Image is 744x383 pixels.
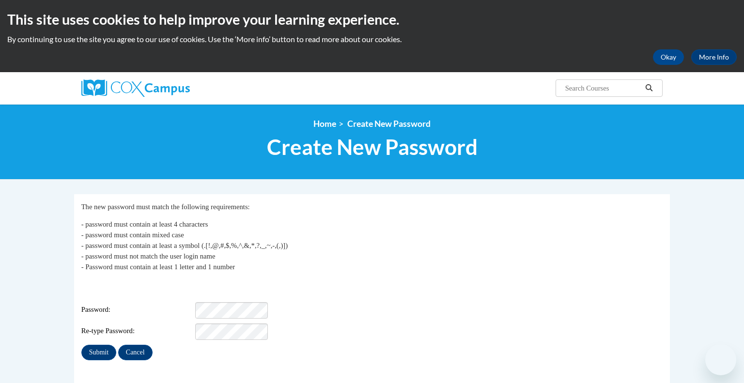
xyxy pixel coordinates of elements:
iframe: Button to launch messaging window [705,344,736,375]
span: Create New Password [267,134,478,160]
button: Search [642,82,656,94]
button: Okay [653,49,684,65]
span: Password: [81,305,194,315]
span: - password must contain at least 4 characters - password must contain mixed case - password must ... [81,220,288,271]
input: Submit [81,345,116,360]
a: More Info [691,49,737,65]
input: Cancel [118,345,153,360]
p: By continuing to use the site you agree to our use of cookies. Use the ‘More info’ button to read... [7,34,737,45]
a: Cox Campus [81,79,265,97]
span: The new password must match the following requirements: [81,203,250,211]
span: Re-type Password: [81,326,194,337]
h2: This site uses cookies to help improve your learning experience. [7,10,737,29]
input: Search Courses [564,82,642,94]
a: Home [313,119,336,129]
img: Cox Campus [81,79,190,97]
span: Create New Password [347,119,431,129]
